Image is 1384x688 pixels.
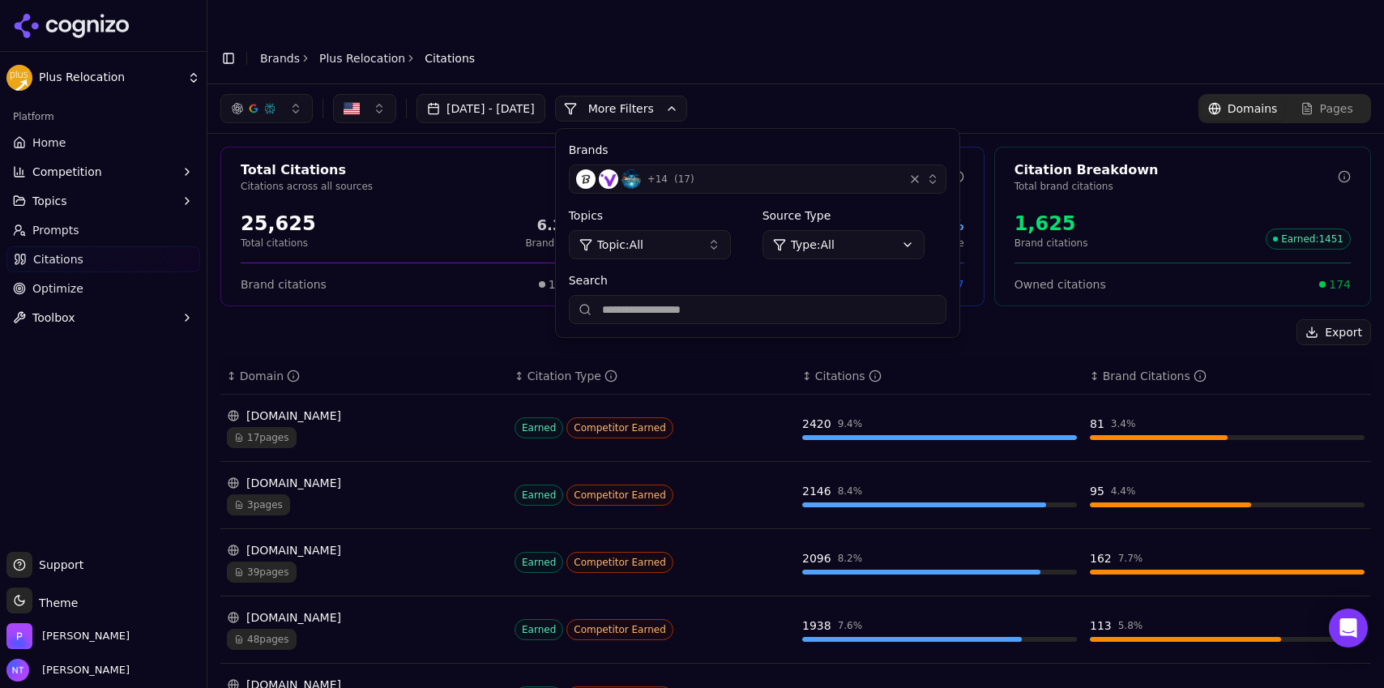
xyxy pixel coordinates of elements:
button: Type:All [762,230,925,259]
a: Prompts [6,217,200,243]
div: 7.7 % [1118,552,1143,565]
div: ↕Citation Type [515,368,789,384]
button: Open organization switcher [6,623,130,649]
div: 5.8 % [1118,619,1143,632]
div: 1938 [802,617,831,634]
th: totalCitationCount [796,358,1083,395]
span: [PERSON_NAME] [36,663,130,677]
th: brandCitationCount [1083,358,1371,395]
div: 1,625 [1015,211,1088,237]
p: Total citations [241,237,316,250]
div: Open Intercom Messenger [1329,609,1368,647]
span: Earned [515,552,563,573]
p: Brand citations [1015,237,1088,250]
div: 9.4 % [838,417,863,430]
span: 48 pages [227,629,297,650]
div: Domain [240,368,300,384]
div: 81 [1090,416,1104,432]
div: 2146 [802,483,831,499]
span: Earned [515,417,563,438]
a: Home [6,130,200,156]
span: Earned : 1451 [1266,229,1351,250]
img: Sirva [599,169,618,189]
span: Citations [33,251,83,267]
p: Citations across all sources [241,180,564,193]
span: Optimize [32,280,83,297]
span: Perrill [42,629,130,643]
div: [DOMAIN_NAME] [227,609,502,626]
span: Pages [1320,100,1353,117]
th: citationTypes [508,358,796,395]
label: Topics [569,207,753,224]
div: 95 [1090,483,1104,499]
div: 25,625 [241,211,316,237]
div: ↕Domain [227,368,502,384]
div: ↕Citations [802,368,1077,384]
span: Competitor Earned [566,619,673,640]
span: Home [32,135,66,151]
span: Domains [1228,100,1278,117]
span: 17 pages [227,427,297,448]
span: Topic: All [597,237,643,253]
div: Citation Type [528,368,617,384]
div: 162 [1090,550,1112,566]
div: 113 [1090,617,1112,634]
button: More Filters [555,96,687,122]
div: 4.4 % [1111,485,1136,498]
span: Theme [32,596,78,609]
button: [DATE] - [DATE] [416,94,545,123]
img: Perrill [6,623,32,649]
button: Topics [6,188,200,214]
button: Export [1296,319,1371,345]
button: Toolbox [6,305,200,331]
div: Total Citations [241,160,564,180]
span: Competition [32,164,102,180]
button: Competition [6,159,200,185]
div: Platform [6,104,200,130]
a: Plus Relocation [319,50,405,66]
span: Competitor Earned [566,552,673,573]
p: Brand rate [525,237,577,250]
span: Competitor Earned [566,485,673,506]
span: Citations [425,50,475,66]
div: Brand Citations [1103,368,1207,384]
span: 3 pages [227,494,290,515]
a: Optimize [6,276,200,301]
span: Earned [515,485,563,506]
span: Brand citations [241,276,327,293]
p: Total brand citations [1015,180,1338,193]
a: Citations [6,246,200,272]
span: Earned [515,619,563,640]
img: Cartus [576,169,596,189]
span: 1625 [549,276,578,293]
div: [DOMAIN_NAME] [227,408,502,424]
span: Prompts [32,222,79,238]
span: 39 pages [227,562,297,583]
div: [DOMAIN_NAME] [227,542,502,558]
span: + 14 [647,173,668,186]
div: 8.4 % [838,485,863,498]
span: Toolbox [32,310,75,326]
span: 174 [1329,276,1351,293]
label: Search [569,272,946,288]
div: Citation Breakdown [1015,160,1338,180]
img: Aires [622,169,641,189]
a: Brands [260,52,300,65]
span: Competitor Earned [566,417,673,438]
span: Plus Relocation [39,71,181,85]
nav: breadcrumb [260,50,475,66]
label: Brands [569,142,946,158]
span: ( 17 ) [674,173,694,186]
span: Owned citations [1015,276,1106,293]
div: Citations [815,368,882,384]
img: US [344,100,360,117]
div: ↕Brand Citations [1090,368,1365,384]
span: Support [32,557,83,573]
div: [DOMAIN_NAME] [227,475,502,491]
button: Open user button [6,659,130,682]
span: Topics [32,193,67,209]
div: 6.3% [525,214,577,237]
span: Type: All [791,237,835,253]
img: Plus Relocation [6,65,32,91]
div: 7.6 % [838,619,863,632]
